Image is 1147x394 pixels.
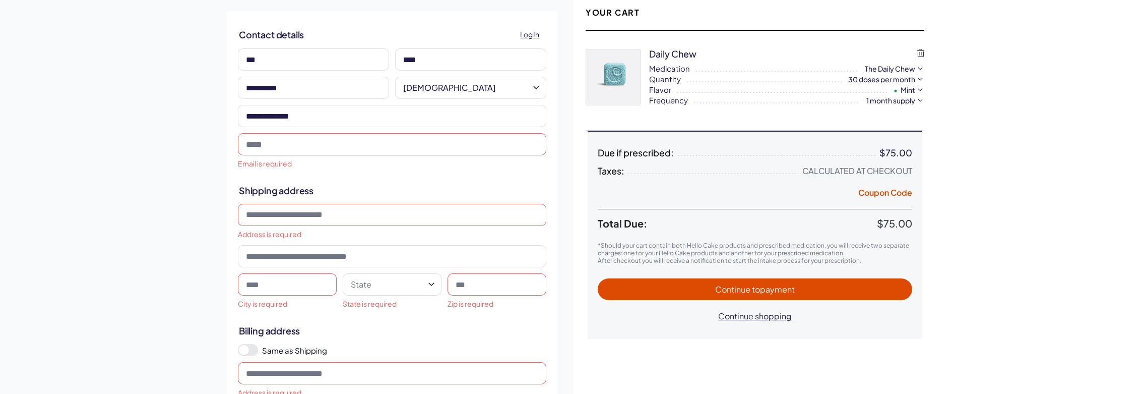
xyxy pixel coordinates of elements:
p: City is required [238,299,337,309]
h2: Your Cart [586,7,640,18]
h2: Shipping address [239,184,545,197]
span: $75.00 [877,217,912,230]
span: After checkout you will receive a notification to start the intake process for your prescription. [598,257,861,264]
p: *Should your cart contain both Hello Cake products and prescribed medication, you will receive tw... [598,242,912,257]
span: Continue [715,284,795,295]
span: Flavor [649,84,671,95]
span: Continue shopping [718,311,792,321]
button: Coupon Code [858,187,912,201]
span: Due if prescribed: [598,148,674,158]
button: Continue topayment [598,278,912,300]
img: XHPTccMLMIZYTR7DxySJzuHzOnKSslFgwGrl5y4U.jpg [586,49,641,105]
span: Medication [649,63,690,74]
span: Quantity [649,74,681,84]
div: Daily Chew [649,47,696,60]
a: Log In [514,25,545,44]
span: to payment [752,284,795,295]
span: Frequency [649,95,688,105]
span: Log In [520,29,539,40]
p: Zip is required [448,299,546,309]
p: State is required [343,299,441,309]
label: Same as Shipping [262,345,546,356]
div: $75.00 [879,148,912,158]
h2: Contact details [239,25,545,44]
span: Taxes: [598,166,624,176]
span: Total Due: [598,217,877,230]
h2: Billing address [239,324,545,337]
div: Calculated at Checkout [802,166,912,176]
p: Address is required [238,230,546,240]
p: Email is required [238,159,546,169]
button: Continue shopping [708,305,802,327]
